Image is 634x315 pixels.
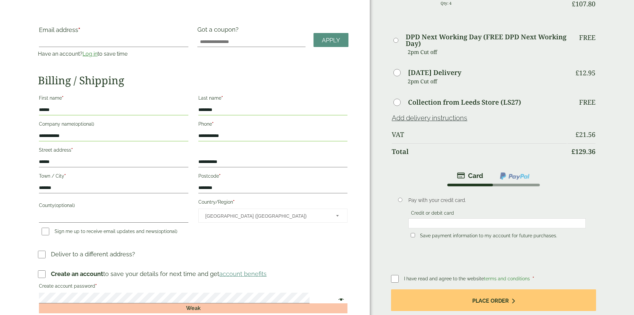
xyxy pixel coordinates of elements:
abbr: required [64,173,66,179]
label: Street address [39,145,188,157]
bdi: 129.36 [571,147,595,156]
abbr: required [95,283,97,289]
label: Town / City [39,171,188,183]
p: to save your details for next time and get [51,269,267,278]
img: ppcp-gateway.png [499,172,530,180]
label: County [39,201,188,212]
p: Free [579,34,595,42]
span: £ [575,68,579,77]
abbr: required [233,199,235,205]
span: £ [571,147,575,156]
a: Log in [83,51,98,57]
abbr: required [212,121,214,127]
bdi: 21.56 [575,130,595,139]
bdi: 12.95 [575,68,595,77]
label: Last name [198,93,347,105]
label: Country/Region [198,197,347,209]
a: Apply [314,33,348,47]
abbr: required [532,276,534,281]
label: DPD Next Working Day (FREE DPD Next Working Day) [406,34,566,47]
a: account benefits [219,270,267,277]
p: Have an account? to save time [38,50,189,58]
abbr: required [71,147,73,153]
th: Total [392,143,566,160]
p: Pay with your credit card. [408,197,586,204]
span: (optional) [74,121,94,127]
label: Email address [39,27,188,36]
label: Company name [39,119,188,131]
label: Postcode [198,171,347,183]
strong: Create an account [51,270,103,277]
label: Save payment information to my account for future purchases. [417,233,560,240]
label: [DATE] Delivery [408,69,461,76]
a: Add delivery instructions [392,114,467,122]
iframe: Secure card payment input frame [410,220,584,226]
span: (optional) [55,203,75,208]
a: terms and conditions [484,276,530,281]
abbr: required [62,95,64,101]
h2: Billing / Shipping [38,74,348,87]
input: Sign me up to receive email updates and news(optional) [42,228,49,235]
p: Deliver to a different address? [51,250,135,259]
span: I have read and agree to the website [404,276,531,281]
span: United Kingdom (UK) [205,209,327,223]
label: Collection from Leeds Store (LS27) [408,99,521,106]
span: (optional) [157,229,177,234]
span: Apply [322,37,340,44]
p: 2pm Cut off [408,47,566,57]
img: stripe.png [457,172,483,180]
abbr: required [219,173,221,179]
div: Weak [39,303,347,313]
abbr: required [78,26,80,33]
th: VAT [392,127,566,143]
abbr: required [221,95,223,101]
label: Sign me up to receive email updates and news [39,229,180,236]
label: Create account password [39,281,347,293]
label: Credit or debit card [408,210,457,218]
small: Qty: 4 [441,1,452,6]
label: Phone [198,119,347,131]
label: First name [39,93,188,105]
p: 2pm Cut off [408,76,566,86]
span: £ [575,130,579,139]
label: Got a coupon? [197,26,241,36]
span: Country/Region [198,209,347,223]
button: Place order [391,289,596,311]
p: Free [579,98,595,106]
